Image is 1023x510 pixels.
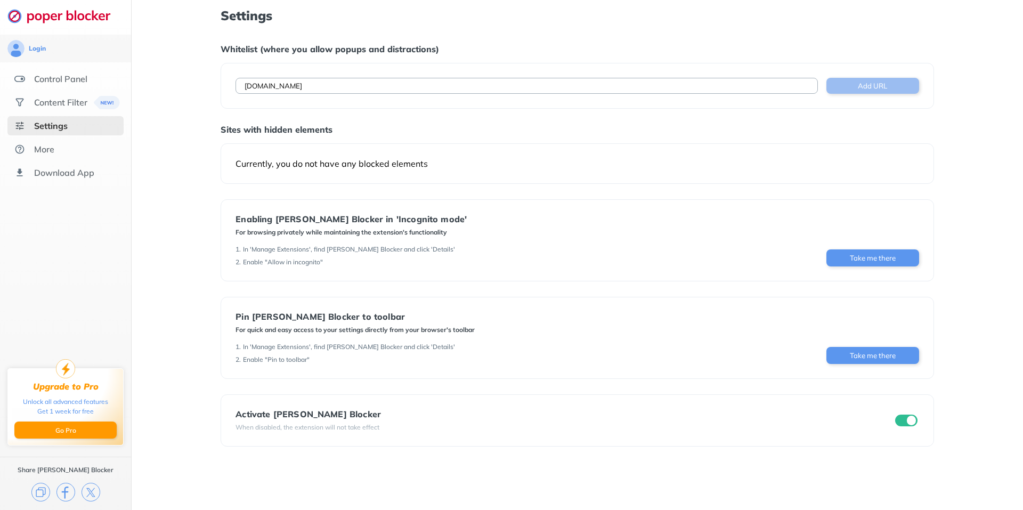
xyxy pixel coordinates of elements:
div: Upgrade to Pro [33,382,99,392]
div: Login [29,44,46,53]
div: For browsing privately while maintaining the extension's functionality [236,228,467,237]
img: avatar.svg [7,40,25,57]
img: x.svg [82,483,100,501]
div: Enable "Allow in incognito" [243,258,323,266]
div: Download App [34,167,94,178]
div: More [34,144,54,155]
div: Enable "Pin to toolbar" [243,355,310,364]
div: In 'Manage Extensions', find [PERSON_NAME] Blocker and click 'Details' [243,245,455,254]
img: menuBanner.svg [93,96,119,109]
div: Activate [PERSON_NAME] Blocker [236,409,381,419]
div: Currently, you do not have any blocked elements [236,158,919,169]
div: When disabled, the extension will not take effect [236,423,381,432]
button: Add URL [826,78,919,94]
div: 2 . [236,355,241,364]
button: Take me there [826,347,919,364]
img: upgrade-to-pro.svg [56,359,75,378]
button: Go Pro [14,422,117,439]
img: social.svg [14,97,25,108]
div: Share [PERSON_NAME] Blocker [18,466,113,474]
div: Whitelist (where you allow popups and distractions) [221,44,933,54]
div: Pin [PERSON_NAME] Blocker to toolbar [236,312,475,321]
div: For quick and easy access to your settings directly from your browser's toolbar [236,326,475,334]
button: Take me there [826,249,919,266]
div: Get 1 week for free [37,407,94,416]
div: Sites with hidden elements [221,124,933,135]
div: Content Filter [34,97,87,108]
input: Example: twitter.com [236,78,817,94]
div: Settings [34,120,68,131]
h1: Settings [221,9,933,22]
img: facebook.svg [56,483,75,501]
div: Unlock all advanced features [23,397,108,407]
img: download-app.svg [14,167,25,178]
div: Enabling [PERSON_NAME] Blocker in 'Incognito mode' [236,214,467,224]
img: copy.svg [31,483,50,501]
img: logo-webpage.svg [7,9,122,23]
div: 1 . [236,245,241,254]
img: settings-selected.svg [14,120,25,131]
div: 1 . [236,343,241,351]
img: about.svg [14,144,25,155]
div: Control Panel [34,74,87,84]
div: In 'Manage Extensions', find [PERSON_NAME] Blocker and click 'Details' [243,343,455,351]
img: features.svg [14,74,25,84]
div: 2 . [236,258,241,266]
